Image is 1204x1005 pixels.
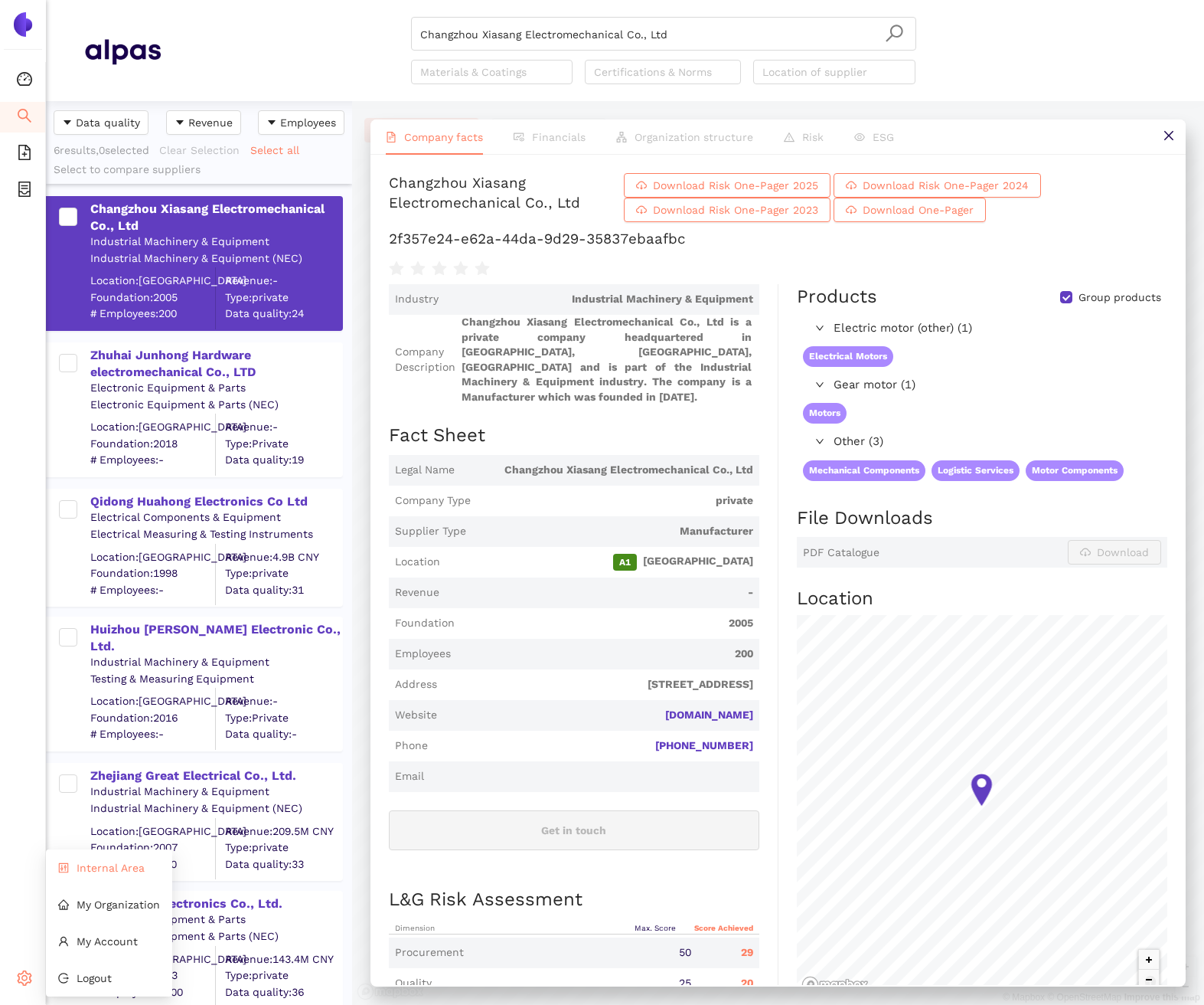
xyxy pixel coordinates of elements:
div: Location: [GEOGRAPHIC_DATA] [90,549,215,565]
span: Risk [802,131,824,143]
span: star [453,261,468,277]
div: Location: [GEOGRAPHIC_DATA] [90,951,215,967]
div: Select to compare suppliers [54,162,344,178]
span: right [815,437,824,446]
span: file-add [17,139,32,170]
span: Supplier Type [395,524,466,539]
button: caret-downRevenue [166,110,241,135]
button: cloud-downloadDownload One-Pager [834,198,986,222]
span: caret-down [62,117,73,129]
span: star [410,261,426,277]
div: Changzhou Xiasang Electromechanical Co., Ltd [90,201,341,235]
span: Data quality [76,114,140,131]
div: Industrial Machinery & Equipment (NEC) [90,250,341,266]
div: Industrial Machinery & Equipment [90,784,341,800]
h1: 2f357e24-e62a-44da-9d29-35837ebaafbc [389,229,1167,249]
span: file-text [386,132,396,142]
span: [GEOGRAPHIC_DATA] [446,554,753,571]
div: Other (3) [797,430,1130,454]
span: Financials [532,131,586,143]
img: Homepage [84,32,161,70]
span: # Employees: 200 [90,306,215,322]
span: # Employees: - [90,727,215,742]
div: 50 [636,945,698,961]
div: Qidong Huahong Electronics Co Ltd [90,493,341,510]
div: Zhejiang Great Electrical Co., Ltd. [90,768,341,784]
span: Data quality: 24 [225,306,341,322]
div: Electrical Measuring & Testing Instruments [90,527,341,542]
div: Quality [389,976,636,991]
span: Foundation: 2016 [90,710,215,725]
span: Type: private [225,968,341,984]
span: Website [395,708,437,723]
div: Gear motor (1) [797,373,1130,398]
span: Organization structure [635,131,753,143]
span: Foundation: 2018 [90,436,215,451]
div: Electronic Equipment & Parts [90,381,341,396]
span: close [1163,129,1175,142]
div: Revenue: - [225,273,341,289]
span: right [815,323,824,332]
span: Data quality: 33 [225,856,341,872]
span: Type: Private [225,710,341,725]
span: Download Risk One-Pager 2025 [653,177,818,194]
div: Revenue: 4.9B CNY [225,549,341,565]
span: cloud-download [846,180,857,192]
span: Gear motor (1) [834,376,1124,394]
span: Other (3) [834,433,1124,451]
span: Company Description [395,345,455,375]
span: ESG [873,131,894,143]
span: Revenue [395,585,439,601]
span: caret-down [175,117,185,129]
span: Foundation: 1998 [90,566,215,581]
span: Mechanical Components [803,460,925,481]
span: Industry [395,292,439,307]
span: 6 results, 0 selected [54,144,149,156]
div: Huizhou [PERSON_NAME] Electronic Co., Ltd. [90,621,341,656]
span: PDF Catalogue [803,545,879,561]
span: Company facts [404,131,483,143]
button: close [1151,119,1186,154]
span: Changzhou Xiasang Electromechanical Co., Ltd is a private company headquartered in [GEOGRAPHIC_DA... [462,315,753,405]
span: Address [395,677,437,692]
span: 200 [457,647,753,662]
span: Type: private [225,840,341,856]
span: Manufacturer [472,524,753,539]
span: Motor Components [1026,460,1124,481]
div: Revenue: - [225,694,341,709]
div: Industrial Machinery & Equipment [90,655,341,670]
span: [STREET_ADDRESS] [443,677,753,692]
span: star [475,261,490,277]
span: setting [17,965,32,996]
div: Revenue: - [225,420,341,435]
span: Download One-Pager [863,201,974,218]
span: Electric motor (other) (1) [834,319,1124,338]
span: # Employees: - [90,453,215,468]
span: Email [395,769,424,784]
div: 25 [636,976,698,991]
span: Group products [1072,290,1167,306]
span: cloud-download [846,205,857,217]
span: right [815,380,824,389]
span: # Employees: 1000 [90,984,215,1000]
span: My Organization [77,899,160,911]
canvas: Map [797,615,1167,998]
span: Download Risk One-Pager 2023 [653,201,818,218]
span: Logistic Services [932,460,1020,481]
span: home [58,899,69,910]
div: Location: [GEOGRAPHIC_DATA] [90,420,215,435]
span: Motors [803,403,847,424]
button: cloud-downloadDownload Risk One-Pager 2023 [624,198,830,222]
div: Industrial Machinery & Equipment [90,234,341,250]
button: Zoom in [1139,950,1159,970]
span: Revenue [188,114,233,131]
span: star [389,261,404,277]
div: Location: [GEOGRAPHIC_DATA] [90,823,215,839]
div: Hebei Jiya Electronics Co., Ltd. [90,895,341,912]
span: cloud-download [636,180,647,192]
h2: Fact Sheet [389,423,759,449]
button: cloud-downloadDownload Risk One-Pager 2024 [834,173,1041,198]
div: Location: [GEOGRAPHIC_DATA] [90,273,215,289]
span: Foundation [395,616,455,631]
div: Revenue: 143.4M CNY [225,951,341,967]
